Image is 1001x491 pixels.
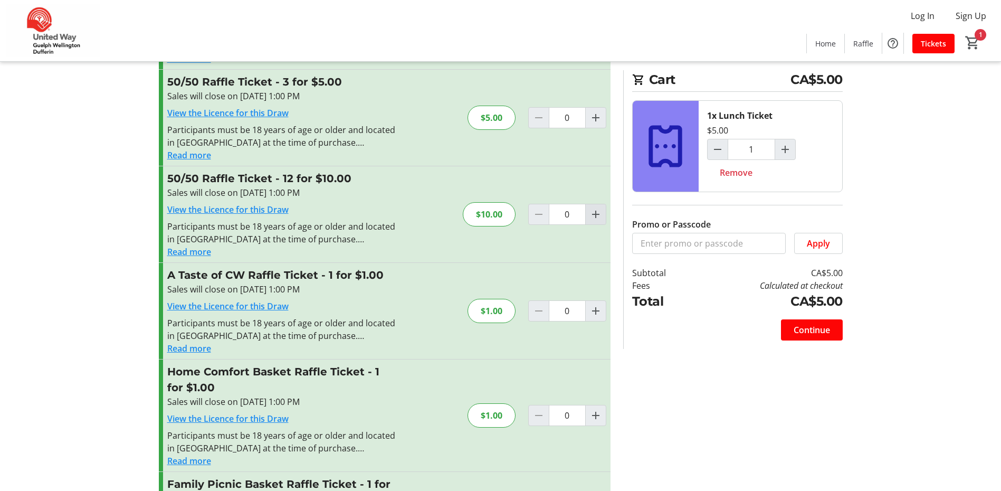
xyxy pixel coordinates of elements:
[586,108,606,128] button: Increment by one
[167,455,211,467] button: Read more
[720,166,752,179] span: Remove
[167,149,211,162] button: Read more
[815,38,836,49] span: Home
[947,7,995,24] button: Sign Up
[632,70,843,92] h2: Cart
[956,10,986,22] span: Sign Up
[728,139,775,160] input: Lunch Ticket Quantity
[167,220,398,245] div: Participants must be 18 years of age or older and located in [GEOGRAPHIC_DATA] at the time of pur...
[167,107,289,119] a: View the Licence for this Draw
[632,267,693,279] td: Subtotal
[167,429,398,455] div: Participants must be 18 years of age or older and located in [GEOGRAPHIC_DATA] at the time of pur...
[167,364,398,395] h3: Home Comfort Basket Raffle Ticket - 1 for $1.00
[853,38,873,49] span: Raffle
[167,245,211,258] button: Read more
[912,34,955,53] a: Tickets
[6,4,100,57] img: United Way Guelph Wellington Dufferin's Logo
[468,299,516,323] div: $1.00
[549,300,586,322] input: A Taste of CW Raffle Ticket Quantity
[167,186,398,199] div: Sales will close on [DATE] 1:00 PM
[707,109,773,122] div: 1x Lunch Ticket
[167,283,398,296] div: Sales will close on [DATE] 1:00 PM
[845,34,882,53] a: Raffle
[167,317,398,342] div: Participants must be 18 years of age or older and located in [GEOGRAPHIC_DATA] at the time of pur...
[632,292,693,311] td: Total
[921,38,946,49] span: Tickets
[707,162,765,183] button: Remove
[167,395,398,408] div: Sales will close on [DATE] 1:00 PM
[693,292,842,311] td: CA$5.00
[807,34,844,53] a: Home
[807,237,830,250] span: Apply
[794,233,843,254] button: Apply
[775,139,795,159] button: Increment by one
[167,342,211,355] button: Read more
[790,70,843,89] span: CA$5.00
[167,267,398,283] h3: A Taste of CW Raffle Ticket - 1 for $1.00
[549,405,586,426] input: Home Comfort Basket Raffle Ticket Quantity
[902,7,943,24] button: Log In
[167,124,398,149] div: Participants must be 18 years of age or older and located in [GEOGRAPHIC_DATA] at the time of pur...
[167,413,289,424] a: View the Licence for this Draw
[586,204,606,224] button: Increment by one
[167,300,289,312] a: View the Licence for this Draw
[549,204,586,225] input: 50/50 Raffle Ticket Quantity
[463,202,516,226] div: $10.00
[707,124,728,137] div: $5.00
[167,171,398,186] h3: 50/50 Raffle Ticket - 12 for $10.00
[632,218,711,231] label: Promo or Passcode
[167,204,289,215] a: View the Licence for this Draw
[468,403,516,428] div: $1.00
[882,33,903,54] button: Help
[167,90,398,102] div: Sales will close on [DATE] 1:00 PM
[632,279,693,292] td: Fees
[549,107,586,128] input: 50/50 Raffle Ticket Quantity
[586,405,606,426] button: Increment by one
[794,324,830,336] span: Continue
[693,279,842,292] td: Calculated at checkout
[632,233,786,254] input: Enter promo or passcode
[468,106,516,130] div: $5.00
[693,267,842,279] td: CA$5.00
[781,319,843,341] button: Continue
[586,301,606,321] button: Increment by one
[911,10,935,22] span: Log In
[708,139,728,159] button: Decrement by one
[167,74,398,90] h3: 50/50 Raffle Ticket - 3 for $5.00
[963,33,982,52] button: Cart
